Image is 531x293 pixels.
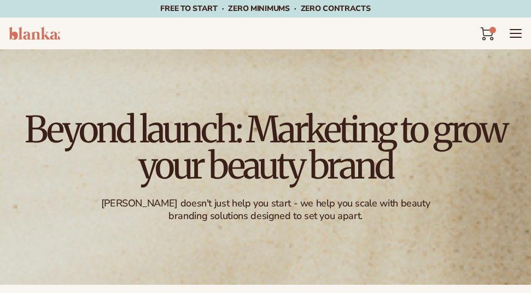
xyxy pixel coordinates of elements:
[9,27,60,40] img: logo
[9,112,522,184] h1: Beyond launch: Marketing to grow your beauty brand
[160,3,370,14] span: Free to start · ZERO minimums · ZERO contracts
[509,27,522,40] summary: Menu
[94,197,436,223] div: [PERSON_NAME] doesn't just help you start - we help you scale with beauty branding solutions desi...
